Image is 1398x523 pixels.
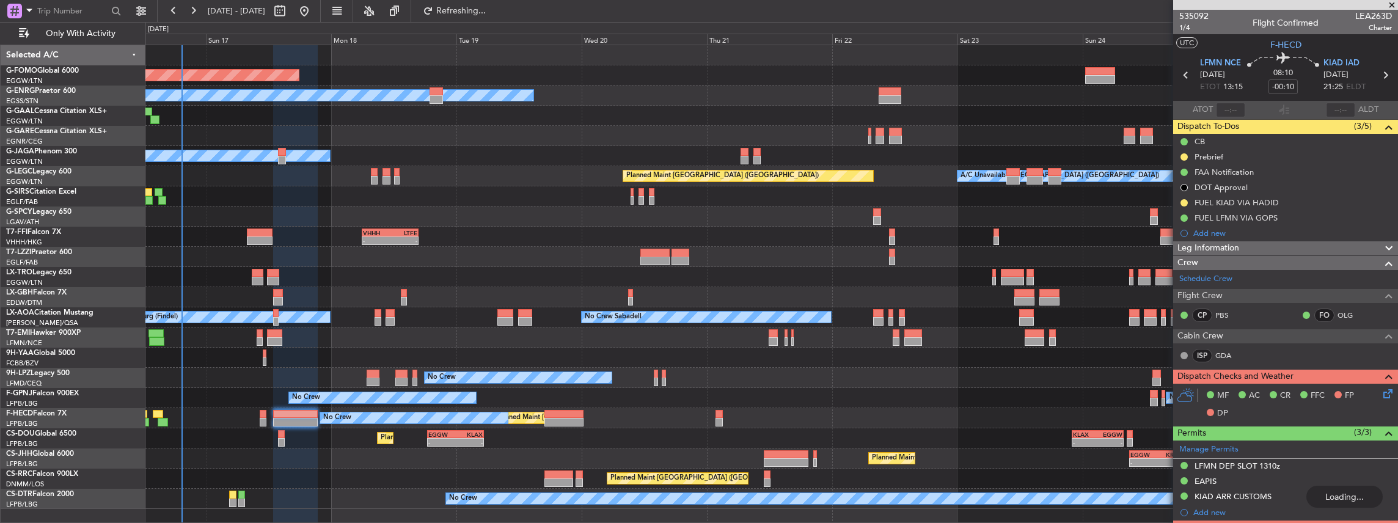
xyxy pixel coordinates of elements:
[1195,213,1278,223] div: FUEL LFMN VIA GOPS
[1355,10,1392,23] span: LEA263D
[428,368,456,387] div: No Crew
[1193,228,1392,238] div: Add new
[6,269,71,276] a: LX-TROLegacy 650
[6,430,35,437] span: CS-DOU
[1355,23,1392,33] span: Charter
[6,117,43,126] a: EGGW/LTN
[6,87,35,95] span: G-ENRG
[1179,10,1209,23] span: 535092
[1323,57,1360,70] span: KIAD IAD
[1177,256,1198,270] span: Crew
[582,34,707,45] div: Wed 20
[331,34,456,45] div: Mon 18
[148,24,169,35] div: [DATE]
[428,431,456,438] div: EGGW
[832,34,957,45] div: Fri 22
[1270,38,1301,51] span: F-HECD
[6,298,42,307] a: EDLW/DTM
[1195,152,1223,162] div: Prebrief
[1323,81,1343,93] span: 21:25
[1306,486,1383,508] div: Loading...
[872,449,1064,467] div: Planned Maint [GEOGRAPHIC_DATA] ([GEOGRAPHIC_DATA])
[6,470,32,478] span: CS-RRC
[1179,273,1232,285] a: Schedule Crew
[1177,289,1223,303] span: Flight Crew
[1073,431,1098,438] div: KLAX
[6,370,70,377] a: 9H-LPZLegacy 500
[455,439,483,446] div: -
[1200,57,1241,70] span: LFMN NCE
[1177,426,1206,441] span: Permits
[1215,350,1243,361] a: GDA
[1358,104,1378,116] span: ALDT
[456,34,582,45] div: Tue 19
[1130,459,1157,466] div: -
[417,1,491,21] button: Refreshing...
[363,237,390,244] div: -
[449,489,477,508] div: No Crew
[1195,491,1272,502] div: KIAD ARR CUSTOMS
[1195,461,1280,471] div: LFMN DEP SLOT 1310z
[208,5,265,16] span: [DATE] - [DATE]
[6,410,67,417] a: F-HECDFalcon 7X
[6,491,32,498] span: CS-DTR
[6,309,93,316] a: LX-AOACitation Mustang
[585,308,642,326] div: No Crew Sabadell
[1195,182,1248,192] div: DOT Approval
[6,450,32,458] span: CS-JHH
[1345,390,1354,402] span: FP
[1193,104,1213,116] span: ATOT
[1216,103,1245,117] input: --:--
[1192,349,1212,362] div: ISP
[1097,439,1122,446] div: -
[6,238,42,247] a: VHHH/HKG
[6,157,43,166] a: EGGW/LTN
[6,491,74,498] a: CS-DTRFalcon 2000
[6,137,43,146] a: EGNR/CEG
[1073,439,1098,446] div: -
[626,167,819,185] div: Planned Maint [GEOGRAPHIC_DATA] ([GEOGRAPHIC_DATA])
[1179,23,1209,33] span: 1/4
[6,229,27,236] span: T7-FFI
[6,108,107,115] a: G-GAALCessna Citation XLS+
[6,87,76,95] a: G-ENRGPraetor 600
[1195,197,1279,208] div: FUEL KIAD VIA HADID
[6,329,81,337] a: T7-EMIHawker 900XP
[1215,310,1243,321] a: PBS
[206,34,331,45] div: Sun 17
[1177,370,1294,384] span: Dispatch Checks and Weather
[957,34,1083,45] div: Sat 23
[6,177,43,186] a: EGGW/LTN
[1157,451,1184,458] div: KRNO
[961,167,1159,185] div: A/C Unavailable [GEOGRAPHIC_DATA] ([GEOGRAPHIC_DATA])
[1253,16,1319,29] div: Flight Confirmed
[1192,309,1212,322] div: CP
[6,218,39,227] a: LGAV/ATH
[6,329,30,337] span: T7-EMI
[1217,390,1229,402] span: MF
[6,419,38,428] a: LFPB/LBG
[1097,431,1122,438] div: EGGW
[6,269,32,276] span: LX-TRO
[6,430,76,437] a: CS-DOUGlobal 6500
[6,168,32,175] span: G-LEGC
[1195,136,1205,147] div: CB
[1273,67,1293,79] span: 08:10
[1195,476,1217,486] div: EAPIS
[1193,507,1392,518] div: Add new
[6,289,33,296] span: LX-GBH
[6,390,32,397] span: F-GPNJ
[390,229,417,236] div: LTFE
[428,439,456,446] div: -
[6,128,107,135] a: G-GARECessna Citation XLS+
[6,318,78,327] a: [PERSON_NAME]/QSA
[6,439,38,448] a: LFPB/LBG
[6,148,34,155] span: G-JAGA
[6,459,38,469] a: LFPB/LBG
[1354,426,1372,439] span: (3/3)
[6,309,34,316] span: LX-AOA
[6,128,34,135] span: G-GARE
[1169,389,1198,407] div: No Crew
[6,249,72,256] a: T7-LZZIPraetor 600
[6,399,38,408] a: LFPB/LBG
